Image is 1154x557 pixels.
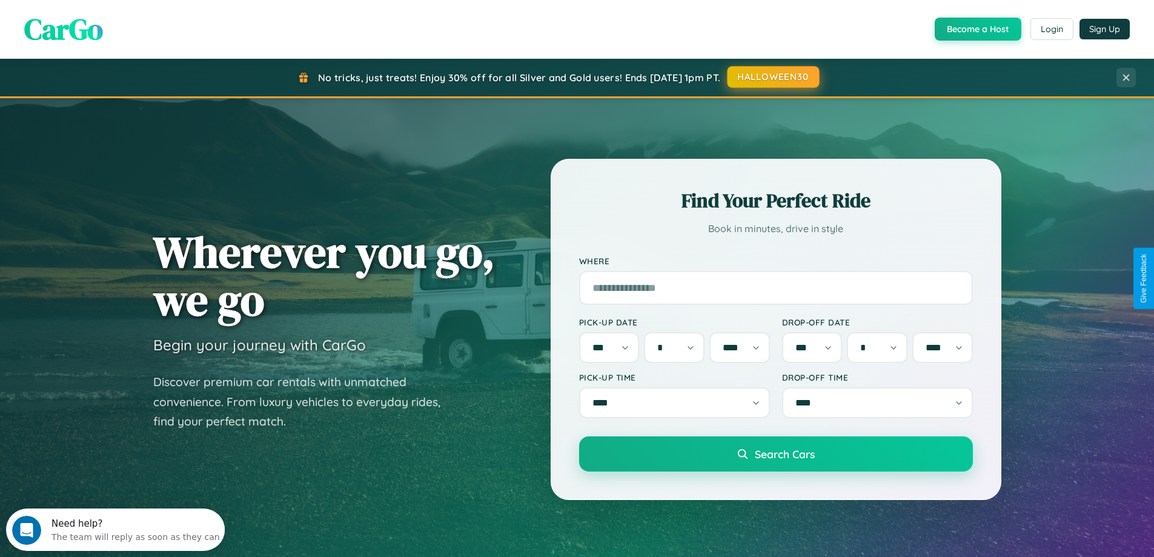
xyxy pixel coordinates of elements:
[782,372,973,382] label: Drop-off Time
[579,256,973,266] label: Where
[728,66,820,88] button: HALLOWEEN30
[579,317,770,327] label: Pick-up Date
[24,9,103,49] span: CarGo
[12,516,41,545] iframe: Intercom live chat
[45,10,214,20] div: Need help?
[6,509,225,551] iframe: Intercom live chat discovery launcher
[935,18,1021,41] button: Become a Host
[1139,254,1148,303] div: Give Feedback
[153,372,456,432] p: Discover premium car rentals with unmatched convenience. From luxury vehicles to everyday rides, ...
[755,447,815,461] span: Search Cars
[579,187,973,214] h2: Find Your Perfect Ride
[579,372,770,382] label: Pick-up Time
[579,220,973,238] p: Book in minutes, drive in style
[1030,18,1073,40] button: Login
[5,5,225,38] div: Open Intercom Messenger
[782,317,973,327] label: Drop-off Date
[318,72,720,84] span: No tricks, just treats! Enjoy 30% off for all Silver and Gold users! Ends [DATE] 1pm PT.
[579,436,973,472] button: Search Cars
[153,336,366,354] h3: Begin your journey with CarGo
[1079,19,1130,39] button: Sign Up
[45,20,214,33] div: The team will reply as soon as they can
[153,228,495,324] h1: Wherever you go, we go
